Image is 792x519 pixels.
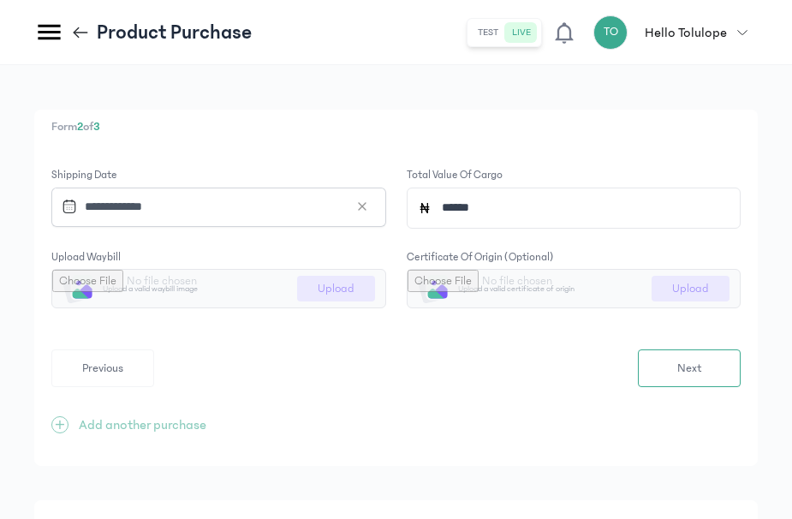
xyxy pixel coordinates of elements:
[79,415,206,435] p: Add another purchase
[645,22,727,43] p: Hello Tolulope
[82,360,123,378] span: Previous
[593,15,628,50] div: TO
[593,15,758,50] button: TOHello Tolulope
[55,188,363,225] input: Datepicker input
[638,349,741,387] button: Next
[51,249,121,266] label: Upload waybill
[51,415,206,435] button: +Add another purchase
[51,349,154,387] button: Previous
[77,120,83,134] span: 2
[97,19,252,46] p: Product Purchase
[407,249,554,266] label: Certificate of origin (optional)
[471,22,505,43] button: test
[51,167,386,184] label: Shipping Date
[407,167,503,184] label: Total value of cargo
[51,118,741,136] p: Form of
[505,22,538,43] button: live
[677,360,702,378] span: Next
[51,416,68,433] span: +
[93,120,100,134] span: 3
